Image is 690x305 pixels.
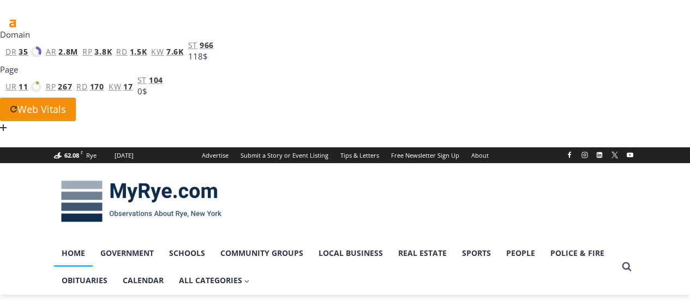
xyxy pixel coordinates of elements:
span: 3.8K [94,47,112,56]
a: YouTube [623,148,637,162]
a: Home [54,240,93,267]
span: st [188,41,197,50]
a: Obituaries [54,267,115,294]
div: 0$ [137,85,164,98]
a: People [499,240,543,267]
span: rd [76,82,87,91]
span: 2.8M [58,47,78,56]
span: All Categories [179,274,250,286]
a: Free Newsletter Sign Up [385,147,465,163]
span: ur [5,82,16,91]
span: 11 [19,82,28,91]
a: Linkedin [593,148,606,162]
a: rd170 [76,82,104,91]
span: dr [5,47,16,56]
div: [DATE] [115,151,134,160]
span: 267 [58,82,72,91]
a: Community Groups [213,240,311,267]
a: X [608,148,621,162]
span: 7.6K [166,47,184,56]
a: st104 [137,76,164,85]
a: Real Estate [391,240,454,267]
span: 62.08 [64,151,79,159]
button: View Search Form [617,257,637,277]
img: MyRye.com [54,173,229,230]
a: Submit a Story or Event Listing [235,147,334,163]
a: About [465,147,495,163]
span: kw [109,82,121,91]
span: 966 [200,41,214,50]
a: Government [93,240,161,267]
a: Local Business [311,240,391,267]
a: Advertise [196,147,235,163]
span: 35 [19,47,28,56]
span: ar [46,47,56,56]
nav: Primary Navigation [54,240,617,295]
span: rp [46,82,56,91]
span: 1.5K [130,47,147,56]
span: F [81,149,83,156]
span: kw [151,47,164,56]
span: st [137,76,147,85]
span: Web Vitals [17,103,66,116]
a: Police & Fire [543,240,612,267]
a: st966 [188,41,214,50]
a: ur11 [5,81,41,92]
a: rd1.5K [116,47,147,56]
a: Calendar [115,267,171,294]
a: All Categories [171,267,257,294]
div: Rye [86,151,97,160]
div: 118$ [188,50,214,63]
a: ar2.8M [46,47,78,56]
span: rp [82,47,92,56]
a: Facebook [563,148,576,162]
span: 170 [90,82,104,91]
a: Instagram [578,148,591,162]
nav: Secondary Navigation [196,147,495,163]
a: Schools [161,240,213,267]
span: 104 [149,76,163,85]
a: dr35 [5,46,41,57]
a: rp3.8K [82,47,112,56]
span: rd [116,47,127,56]
span: 17 [123,82,133,91]
a: kw17 [109,82,133,91]
a: kw7.6K [151,47,183,56]
a: Sports [454,240,499,267]
a: rp267 [46,82,73,91]
a: Tips & Letters [334,147,385,163]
